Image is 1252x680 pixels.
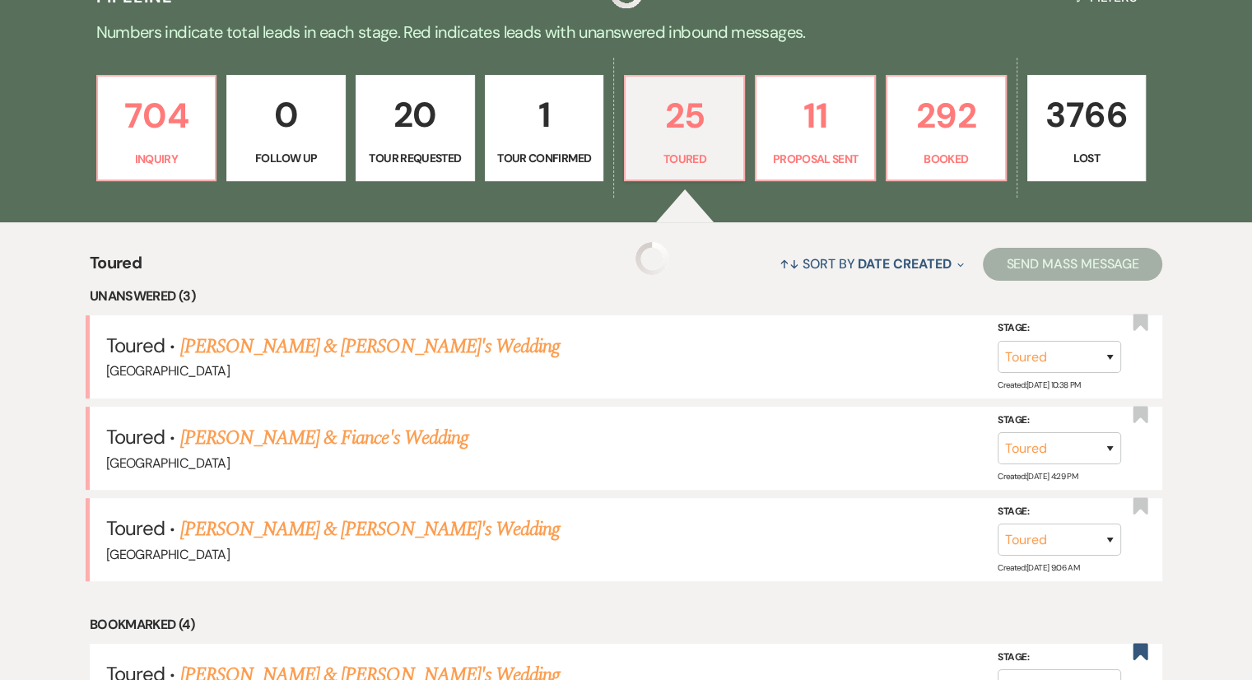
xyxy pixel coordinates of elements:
span: [GEOGRAPHIC_DATA] [106,362,230,380]
label: Stage: [998,648,1121,666]
span: [GEOGRAPHIC_DATA] [106,546,230,563]
p: Lost [1038,149,1136,167]
a: 25Toured [624,75,745,182]
li: Unanswered (3) [90,286,1162,307]
p: Tour Confirmed [496,149,593,167]
p: Tour Requested [366,149,464,167]
p: Toured [635,150,733,168]
span: Toured [106,515,165,541]
button: Sort By Date Created [773,242,970,286]
span: Toured [90,250,142,286]
span: Created: [DATE] 10:38 PM [998,380,1080,390]
li: Bookmarked (4) [90,614,1162,636]
p: Follow Up [237,149,335,167]
p: Inquiry [108,150,206,168]
a: 11Proposal Sent [755,75,876,182]
span: Toured [106,424,165,449]
p: 1 [496,87,593,142]
a: 0Follow Up [226,75,346,182]
p: 11 [766,88,864,143]
p: 20 [366,87,464,142]
span: Date Created [858,255,951,272]
a: 1Tour Confirmed [485,75,604,182]
p: Numbers indicate total leads in each stage. Red indicates leads with unanswered inbound messages. [34,19,1219,45]
a: 292Booked [886,75,1007,182]
label: Stage: [998,412,1121,430]
label: Stage: [998,503,1121,521]
span: [GEOGRAPHIC_DATA] [106,454,230,472]
p: 704 [108,88,206,143]
img: loading spinner [635,242,668,275]
span: Toured [106,333,165,358]
p: 3766 [1038,87,1136,142]
button: Send Mass Message [983,248,1162,281]
a: 20Tour Requested [356,75,475,182]
a: 704Inquiry [96,75,217,182]
a: 3766Lost [1027,75,1147,182]
a: [PERSON_NAME] & [PERSON_NAME]'s Wedding [180,332,561,361]
p: 25 [635,88,733,143]
a: [PERSON_NAME] & Fiance's Wedding [180,423,468,453]
a: [PERSON_NAME] & [PERSON_NAME]'s Wedding [180,515,561,544]
p: 292 [897,88,995,143]
label: Stage: [998,319,1121,338]
p: Booked [897,150,995,168]
p: Proposal Sent [766,150,864,168]
span: Created: [DATE] 9:06 AM [998,562,1079,573]
span: Created: [DATE] 4:29 PM [998,471,1077,482]
p: 0 [237,87,335,142]
span: ↑↓ [780,255,799,272]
